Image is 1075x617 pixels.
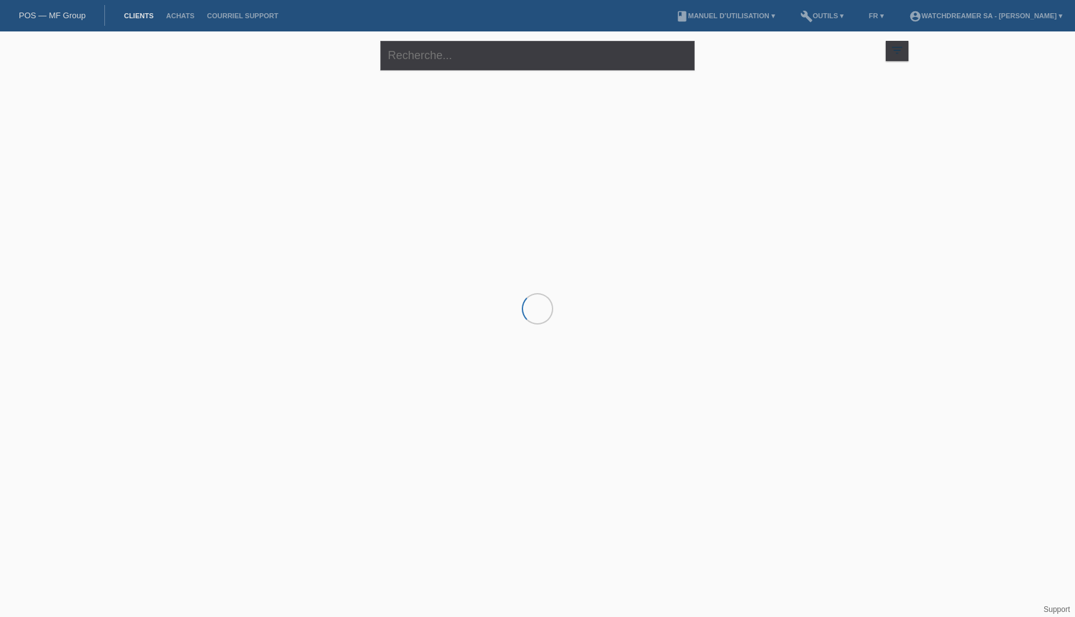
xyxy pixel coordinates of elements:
a: Clients [118,12,160,19]
a: Achats [160,12,201,19]
i: book [676,10,688,23]
a: Support [1044,605,1070,614]
a: buildOutils ▾ [794,12,850,19]
a: bookManuel d’utilisation ▾ [670,12,781,19]
a: FR ▾ [863,12,890,19]
input: Recherche... [380,41,695,70]
i: filter_list [890,43,904,57]
i: build [800,10,813,23]
a: POS — MF Group [19,11,85,20]
i: account_circle [909,10,922,23]
a: account_circleWatchdreamer SA - [PERSON_NAME] ▾ [903,12,1069,19]
a: Courriel Support [201,12,284,19]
